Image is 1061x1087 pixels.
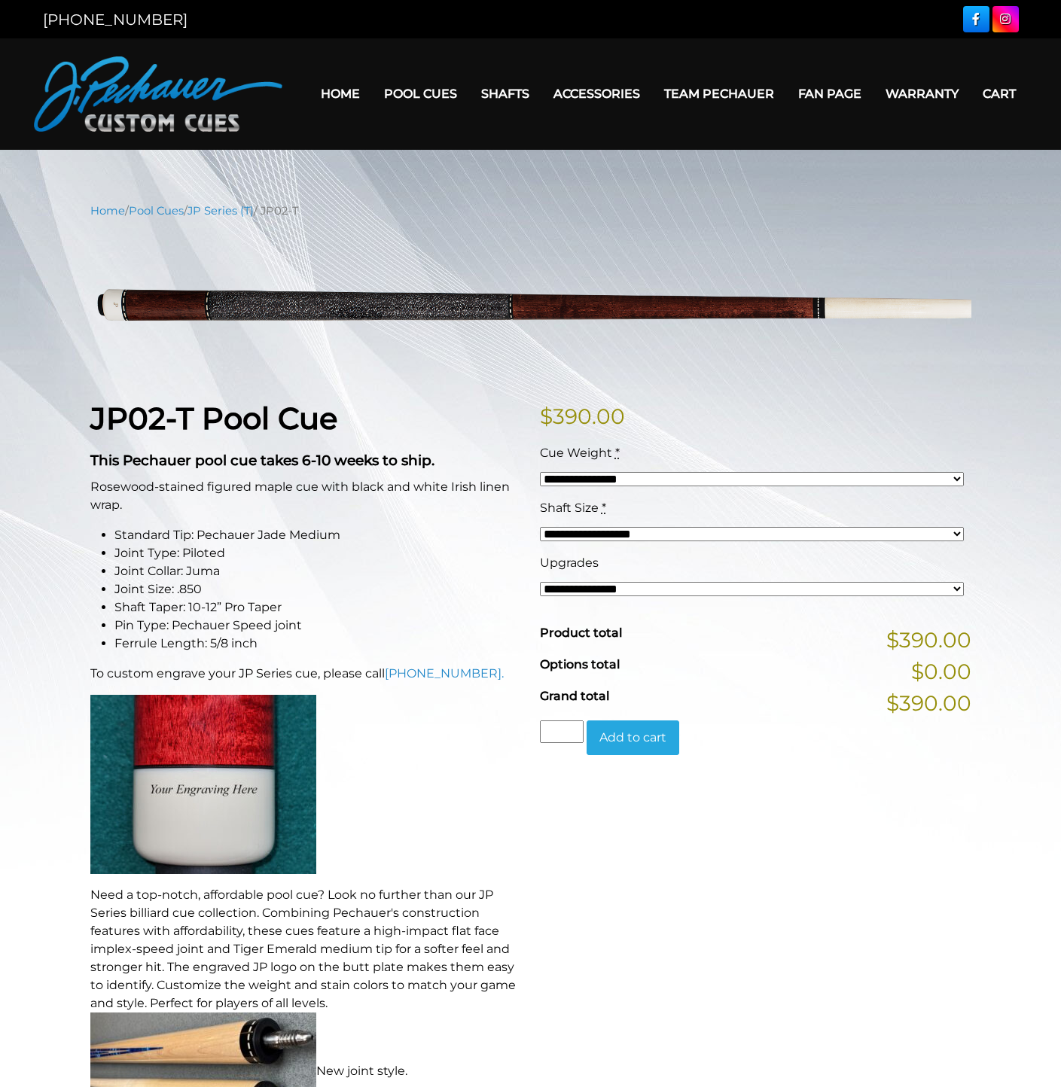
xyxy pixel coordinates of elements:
[469,75,541,113] a: Shafts
[90,400,337,437] strong: JP02-T Pool Cue
[652,75,786,113] a: Team Pechauer
[886,624,971,656] span: $390.00
[372,75,469,113] a: Pool Cues
[188,204,254,218] a: JP Series (T)
[90,478,522,514] p: Rosewood-stained figured maple cue with black and white Irish linen wrap.
[90,202,971,219] nav: Breadcrumb
[114,598,522,617] li: Shaft Taper: 10-12” Pro Taper
[786,75,873,113] a: Fan Page
[90,695,316,874] img: An image of a cue butt with the words "YOUR ENGRAVING HERE".
[971,75,1028,113] a: Cart
[90,452,434,469] strong: This Pechauer pool cue takes 6-10 weeks to ship.
[34,56,282,132] img: Pechauer Custom Cues
[385,666,504,681] a: [PHONE_NUMBER].
[587,720,679,755] button: Add to cart
[602,501,606,515] abbr: required
[540,446,612,460] span: Cue Weight
[540,720,584,743] input: Product quantity
[90,204,125,218] a: Home
[114,526,522,544] li: Standard Tip: Pechauer Jade Medium
[114,635,522,653] li: Ferrule Length: 5/8 inch
[309,75,372,113] a: Home
[90,230,971,377] img: jp02-T.png
[129,204,184,218] a: Pool Cues
[540,689,609,703] span: Grand total
[540,501,599,515] span: Shaft Size
[114,562,522,580] li: Joint Collar: Juma
[911,656,971,687] span: $0.00
[540,626,622,640] span: Product total
[540,657,620,671] span: Options total
[43,11,188,29] a: [PHONE_NUMBER]
[114,617,522,635] li: Pin Type: Pechauer Speed joint
[90,665,522,683] p: To custom engrave your JP Series cue, please call
[886,687,971,719] span: $390.00
[114,580,522,598] li: Joint Size: .850
[615,446,620,460] abbr: required
[540,556,599,570] span: Upgrades
[541,75,652,113] a: Accessories
[540,403,553,429] span: $
[540,403,625,429] bdi: 390.00
[873,75,971,113] a: Warranty
[114,544,522,562] li: Joint Type: Piloted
